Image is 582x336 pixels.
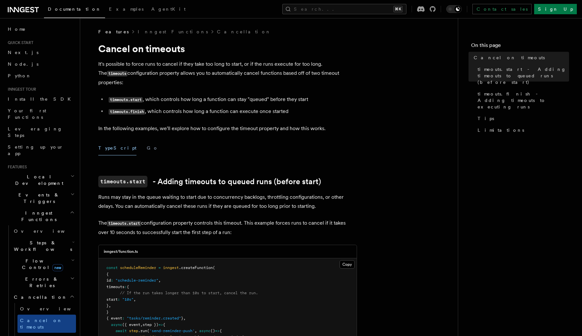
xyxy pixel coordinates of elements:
[98,141,136,155] button: TypeScript
[5,47,76,58] a: Next.js
[158,322,163,327] span: =>
[5,23,76,35] a: Home
[5,87,36,92] span: Inngest tour
[181,316,183,320] span: }
[134,297,136,302] span: ,
[199,329,210,333] span: async
[11,237,76,255] button: Steps & Workflows
[106,297,118,302] span: start
[478,127,524,133] span: Limitations
[20,318,62,330] span: Cancel on timeouts
[109,97,143,103] code: timeouts.start
[8,50,38,55] span: Next.js
[118,297,120,302] span: :
[120,291,258,295] span: // If the run takes longer than 10s to start, cancel the run.
[5,70,76,82] a: Python
[106,310,109,314] span: }
[52,264,63,271] span: new
[138,28,208,35] a: Inngest Functions
[220,329,222,333] span: {
[98,218,357,237] p: The configuration property controls this timeout. This example forces runs to cancel if it takes ...
[5,171,76,189] button: Local Development
[120,265,156,270] span: scheduleReminder
[109,109,145,115] code: timeouts.finish
[5,123,76,141] a: Leveraging Steps
[147,2,189,17] a: AgentKit
[11,225,76,237] a: Overview
[98,28,129,35] span: Features
[475,124,569,136] a: Limitations
[122,316,124,320] span: :
[138,329,147,333] span: .run
[127,285,129,289] span: {
[106,278,111,283] span: id
[20,306,87,311] span: Overview
[106,303,109,308] span: }
[140,322,143,327] span: ,
[5,141,76,159] a: Setting up your app
[143,322,158,327] span: step })
[48,6,101,12] span: Documentation
[472,4,532,14] a: Contact sales
[147,329,149,333] span: (
[5,93,76,105] a: Install the SDK
[115,329,127,333] span: await
[106,265,118,270] span: const
[8,26,26,32] span: Home
[98,43,357,54] h1: Cancel on timeouts
[215,329,220,333] span: =>
[217,28,271,35] a: Cancellation
[393,6,403,12] kbd: ⌘K
[282,4,406,14] button: Search...⌘K
[17,303,76,315] a: Overview
[5,105,76,123] a: Your first Functions
[147,141,158,155] button: Go
[213,265,215,270] span: (
[478,91,569,110] span: timeouts.finish - Adding timeouts to executing runs
[98,60,357,87] p: It's possible to force runs to cancel if they take too long to start, or if the runs execute for ...
[17,315,76,333] a: Cancel on timeouts
[115,278,158,283] span: "schedule-reminder"
[163,322,165,327] span: {
[5,210,70,223] span: Inngest Functions
[339,260,355,269] button: Copy
[109,6,144,12] span: Examples
[471,41,569,52] h4: On this page
[124,285,127,289] span: :
[122,297,134,302] span: "10s"
[98,176,321,187] a: timeouts.start- Adding timeouts to queued runs (before start)
[475,63,569,88] a: timeouts.start - Adding timeouts to queued runs (before start)
[5,174,70,186] span: Local Development
[5,192,70,205] span: Events & Triggers
[5,58,76,70] a: Node.js
[111,322,122,327] span: async
[5,207,76,225] button: Inngest Functions
[11,255,76,273] button: Flow Controlnew
[105,2,147,17] a: Examples
[446,5,462,13] button: Toggle dark mode
[111,278,113,283] span: :
[183,316,186,320] span: ,
[122,322,140,327] span: ({ event
[98,176,147,187] code: timeouts.start
[106,272,109,276] span: {
[158,278,161,283] span: ,
[471,52,569,63] a: Cancel on timeouts
[11,294,67,300] span: Cancellation
[127,316,181,320] span: "tasks/reminder.created"
[8,144,63,156] span: Setting up your app
[163,265,179,270] span: inngest
[5,40,33,45] span: Quick start
[11,276,70,289] span: Errors & Retries
[210,329,215,333] span: ()
[106,285,124,289] span: timeouts
[11,273,76,291] button: Errors & Retries
[8,108,46,120] span: Your first Functions
[151,6,186,12] span: AgentKit
[195,329,197,333] span: ,
[98,124,357,133] p: In the following examples, we'll explore how to configure the timeout property and how this works.
[474,54,545,61] span: Cancel on timeouts
[478,66,569,85] span: timeouts.start - Adding timeouts to queued runs (before start)
[534,4,577,14] a: Sign Up
[11,258,71,271] span: Flow Control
